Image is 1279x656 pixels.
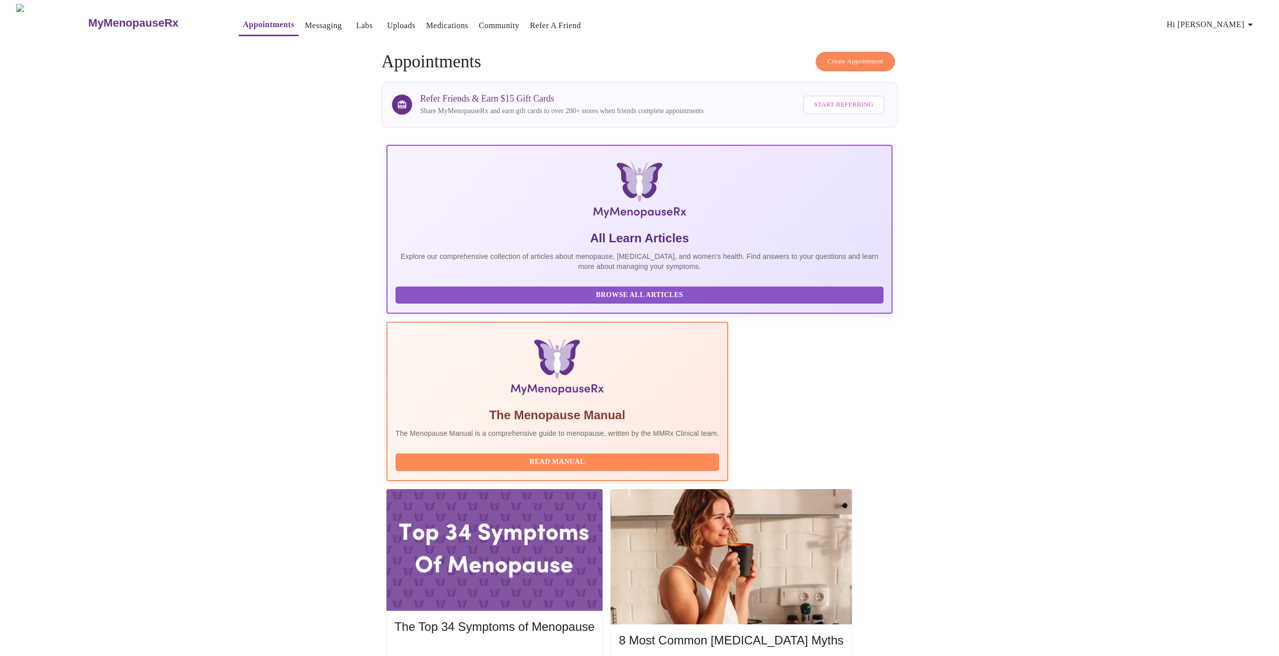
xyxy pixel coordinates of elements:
h5: 8 Most Common [MEDICAL_DATA] Myths [619,632,843,648]
h4: Appointments [381,52,898,72]
p: The Menopause Manual is a comprehensive guide to menopause, written by the MMRx Clinical team. [396,428,719,438]
button: Hi [PERSON_NAME] [1163,15,1260,35]
button: Start Referring [803,96,884,114]
a: MyMenopauseRx [87,6,219,41]
h3: MyMenopauseRx [88,17,179,30]
button: Labs [348,16,380,36]
button: Read Manual [396,453,719,471]
span: Create Appointment [827,56,883,67]
a: Appointments [243,18,294,32]
span: Start Referring [814,99,873,111]
button: Messaging [301,16,346,36]
button: Appointments [239,15,298,36]
img: MyMenopauseRx Logo [16,4,87,42]
a: Labs [356,19,373,33]
button: Community [475,16,524,36]
a: Read Manual [396,457,722,465]
img: Menopause Manual [447,339,667,399]
span: Hi [PERSON_NAME] [1167,18,1256,32]
button: Medications [422,16,472,36]
a: Read More [395,647,597,656]
a: Browse All Articles [396,290,886,299]
img: MyMenopauseRx Logo [471,162,808,222]
button: Browse All Articles [396,287,883,304]
span: Read Manual [406,456,709,468]
a: Start Referring [801,90,887,119]
a: Messaging [305,19,342,33]
a: Uploads [387,19,416,33]
button: Uploads [383,16,420,36]
a: Refer a Friend [530,19,581,33]
h3: Refer Friends & Earn $15 Gift Cards [420,93,704,104]
p: Explore our comprehensive collection of articles about menopause, [MEDICAL_DATA], and women's hea... [396,251,883,271]
button: Refer a Friend [526,16,585,36]
a: Community [479,19,520,33]
p: Share MyMenopauseRx and earn gift cards to over 200+ stores when friends complete appointments [420,106,704,116]
h5: The Menopause Manual [396,407,719,423]
h5: All Learn Articles [396,230,883,246]
button: Create Appointment [816,52,895,71]
span: Browse All Articles [406,289,873,302]
h5: The Top 34 Symptoms of Menopause [395,619,595,635]
a: Medications [426,19,468,33]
